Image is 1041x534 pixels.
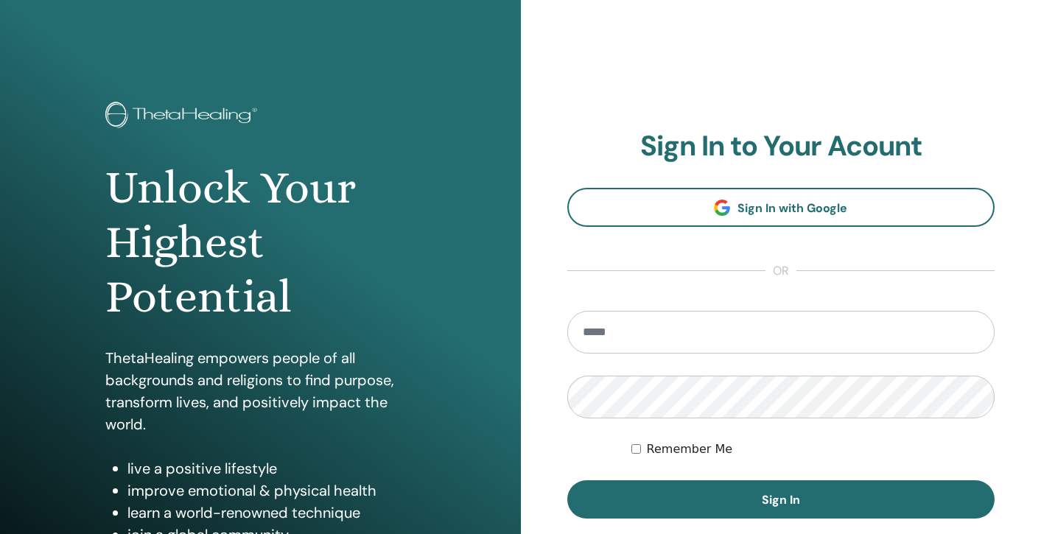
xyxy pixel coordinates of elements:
[567,188,995,227] a: Sign In with Google
[631,440,995,458] div: Keep me authenticated indefinitely or until I manually logout
[127,457,416,479] li: live a positive lifestyle
[647,440,733,458] label: Remember Me
[127,479,416,502] li: improve emotional & physical health
[127,502,416,524] li: learn a world-renowned technique
[567,130,995,164] h2: Sign In to Your Acount
[105,161,416,325] h1: Unlock Your Highest Potential
[737,200,847,216] span: Sign In with Google
[567,480,995,519] button: Sign In
[765,262,796,280] span: or
[105,347,416,435] p: ThetaHealing empowers people of all backgrounds and religions to find purpose, transform lives, a...
[762,492,800,507] span: Sign In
